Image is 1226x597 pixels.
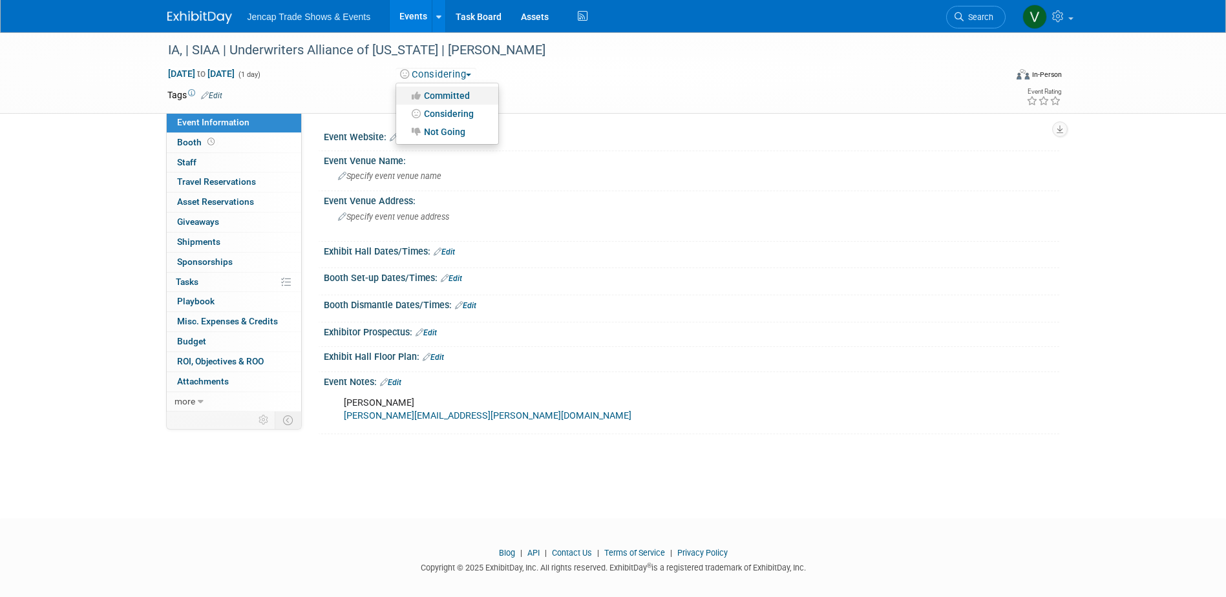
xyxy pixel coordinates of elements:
[604,548,665,558] a: Terms of Service
[248,12,371,22] span: Jencap Trade Shows & Events
[929,67,1062,87] div: Event Format
[177,376,229,386] span: Attachments
[335,390,917,429] div: [PERSON_NAME]
[441,274,462,283] a: Edit
[167,273,301,292] a: Tasks
[324,151,1059,167] div: Event Venue Name:
[167,372,301,392] a: Attachments
[527,548,540,558] a: API
[177,157,196,167] span: Staff
[499,548,515,558] a: Blog
[324,322,1059,339] div: Exhibitor Prospectus:
[416,328,437,337] a: Edit
[324,242,1059,258] div: Exhibit Hall Dates/Times:
[176,277,198,287] span: Tasks
[542,548,550,558] span: |
[396,87,498,105] a: Committed
[344,410,631,421] a: [PERSON_NAME][EMAIL_ADDRESS][PERSON_NAME][DOMAIN_NAME]
[667,548,675,558] span: |
[253,412,275,428] td: Personalize Event Tab Strip
[177,296,215,306] span: Playbook
[167,292,301,311] a: Playbook
[396,123,498,141] a: Not Going
[1031,70,1062,79] div: In-Person
[167,68,235,79] span: [DATE] [DATE]
[396,68,476,81] button: Considering
[167,213,301,232] a: Giveaways
[455,301,476,310] a: Edit
[1017,69,1030,79] img: Format-Inperson.png
[167,253,301,272] a: Sponsorships
[517,548,525,558] span: |
[167,153,301,173] a: Staff
[324,347,1059,364] div: Exhibit Hall Floor Plan:
[174,396,195,406] span: more
[677,548,728,558] a: Privacy Policy
[177,257,233,267] span: Sponsorships
[167,352,301,372] a: ROI, Objectives & ROO
[594,548,602,558] span: |
[195,68,207,79] span: to
[167,89,222,101] td: Tags
[177,356,264,366] span: ROI, Objectives & ROO
[177,236,220,247] span: Shipments
[324,295,1059,312] div: Booth Dismantle Dates/Times:
[177,316,278,326] span: Misc. Expenses & Credits
[338,212,449,222] span: Specify event venue address
[167,113,301,132] a: Event Information
[177,196,254,207] span: Asset Reservations
[338,171,441,181] span: Specify event venue name
[390,133,411,142] a: Edit
[177,216,219,227] span: Giveaways
[552,548,592,558] a: Contact Us
[324,268,1059,285] div: Booth Set-up Dates/Times:
[324,372,1059,389] div: Event Notes:
[167,312,301,331] a: Misc. Expenses & Credits
[1022,5,1047,29] img: Vanessa O'Brien
[167,133,301,152] a: Booth
[647,562,651,569] sup: ®
[380,378,401,387] a: Edit
[167,233,301,252] a: Shipments
[201,91,222,100] a: Edit
[167,11,232,24] img: ExhibitDay
[434,247,455,257] a: Edit
[167,173,301,192] a: Travel Reservations
[177,176,256,187] span: Travel Reservations
[177,117,249,127] span: Event Information
[964,12,993,22] span: Search
[275,412,301,428] td: Toggle Event Tabs
[167,193,301,212] a: Asset Reservations
[177,137,217,147] span: Booth
[946,6,1006,28] a: Search
[167,332,301,351] a: Budget
[423,353,444,362] a: Edit
[324,191,1059,207] div: Event Venue Address:
[167,392,301,412] a: more
[324,127,1059,144] div: Event Website:
[237,70,260,79] span: (1 day)
[164,39,986,62] div: IA, | SIAA | Underwriters Alliance of [US_STATE] | [PERSON_NAME]
[205,137,217,147] span: Booth not reserved yet
[1026,89,1061,95] div: Event Rating
[177,336,206,346] span: Budget
[396,105,498,123] a: Considering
